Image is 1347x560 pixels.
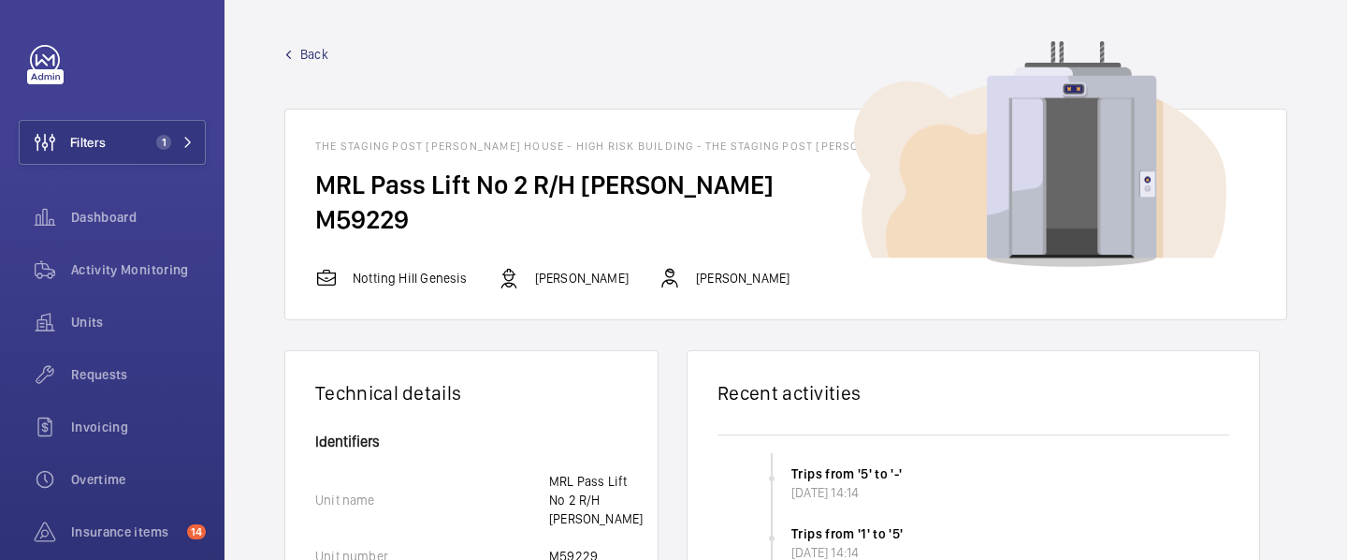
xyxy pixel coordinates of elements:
[300,45,328,64] span: Back
[71,365,206,384] span: Requests
[71,523,180,541] span: Insurance items
[19,120,206,165] button: Filters1
[791,483,1233,502] div: [DATE] 14:14
[71,208,206,227] span: Dashboard
[187,524,206,539] span: 14
[535,269,629,287] p: [PERSON_NAME]
[71,470,206,489] span: Overtime
[156,135,171,150] span: 1
[791,464,1233,483] div: Trips from '5' to '-'
[717,381,1229,405] h2: Recent activities
[696,269,789,287] p: [PERSON_NAME]
[315,491,549,509] p: Unit name
[791,524,1233,543] div: Trips from '1' to '5'
[71,418,206,436] span: Invoicing
[315,202,1256,237] h2: M59229
[71,260,206,279] span: Activity Monitoring
[549,472,643,528] p: MRL Pass Lift No 2 R/H [PERSON_NAME]
[353,269,468,287] p: Notting Hill Genesis
[70,133,106,152] span: Filters
[854,41,1226,268] img: device image
[315,140,1256,153] h1: The Staging Post [PERSON_NAME] House - High Risk Building - The Staging Post [PERSON_NAME][GEOGRA...
[315,168,1256,202] h2: MRL Pass Lift No 2 R/H [PERSON_NAME]
[315,435,628,449] h4: Identifiers
[71,313,206,332] span: Units
[315,381,628,405] h1: Technical details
